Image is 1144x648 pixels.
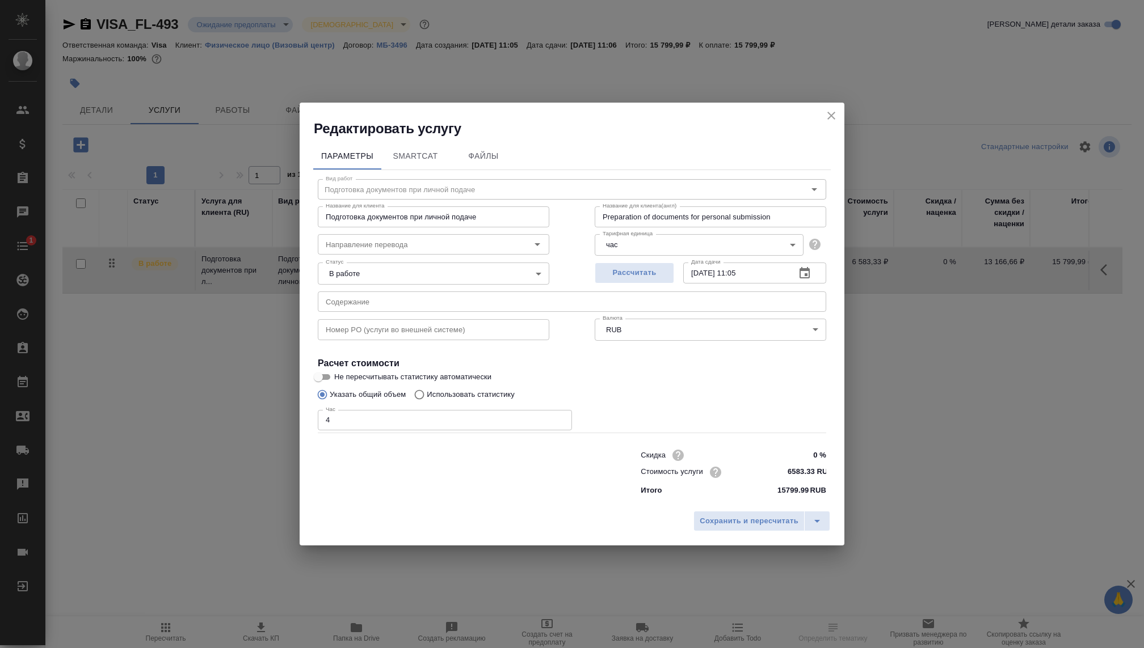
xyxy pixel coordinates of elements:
h2: Редактировать услугу [314,120,844,138]
div: split button [693,511,830,531]
h4: Расчет стоимости [318,357,826,370]
span: SmartCat [388,149,443,163]
button: В работе [326,269,363,278]
div: RUB [595,319,826,340]
p: Стоимость услуги [641,466,703,477]
div: В работе [318,262,549,284]
span: Рассчитать [601,266,668,279]
p: Скидка [641,450,666,461]
input: ✎ Введи что-нибудь [784,464,826,480]
button: Сохранить и пересчитать [693,511,805,531]
input: ✎ Введи что-нибудь [784,447,826,463]
span: Файлы [456,149,511,163]
button: Рассчитать [595,262,674,283]
button: close [823,107,840,124]
p: Использовать статистику [427,389,515,400]
span: Не пересчитывать статистику автоматически [334,371,491,383]
button: Open [529,236,545,252]
p: 15799.99 [777,485,809,496]
p: Итого [641,485,662,496]
button: RUB [603,325,625,334]
p: Указать общий объем [330,389,406,400]
span: Параметры [320,149,375,163]
button: час [603,240,621,249]
div: час [595,234,804,256]
p: RUB [810,485,826,496]
span: Сохранить и пересчитать [700,515,798,528]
